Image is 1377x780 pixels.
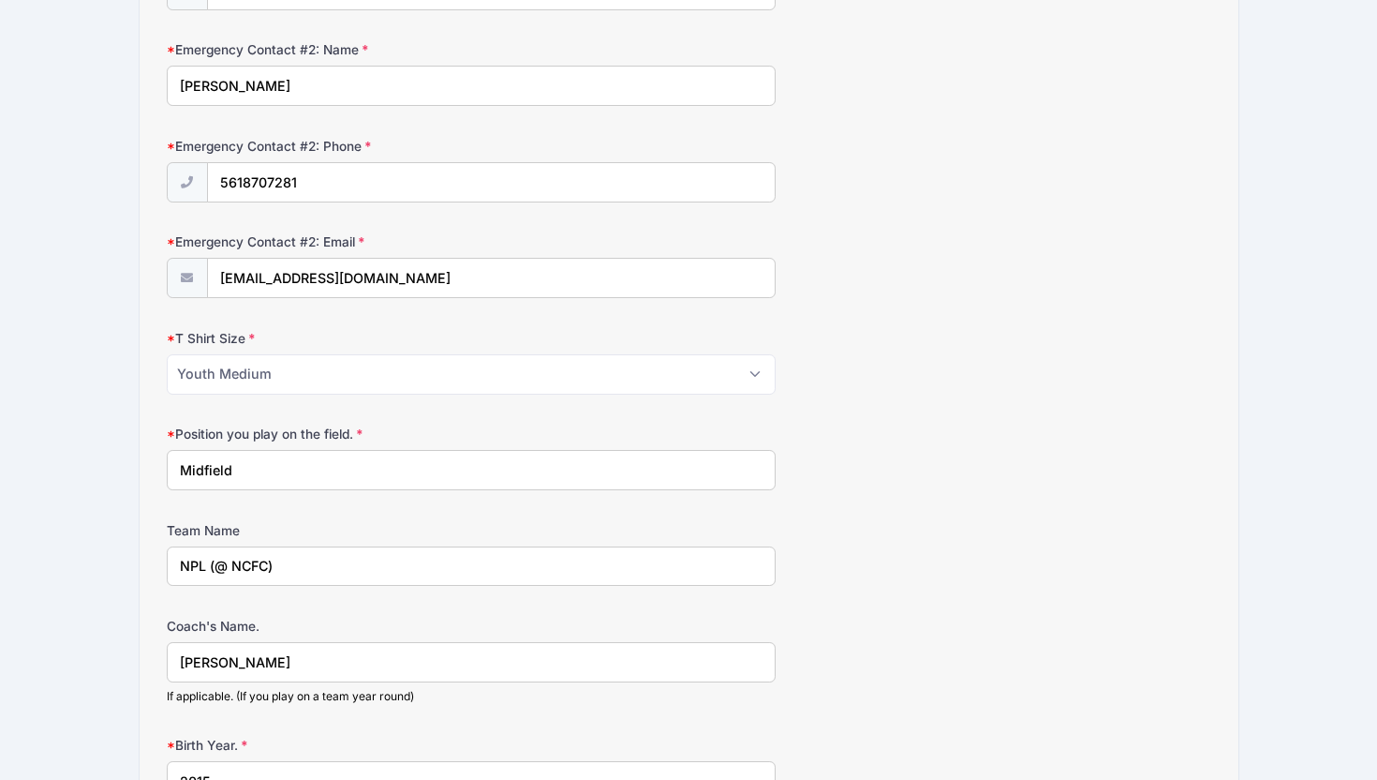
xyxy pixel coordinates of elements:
input: (xxx) xxx-xxxx [207,162,776,202]
label: T Shirt Size [167,329,515,348]
label: Birth Year. [167,736,515,755]
label: Emergency Contact #2: Email [167,232,515,251]
div: If applicable. (If you play on a team year round) [167,688,776,705]
label: Emergency Contact #2: Phone [167,137,515,156]
label: Team Name [167,521,515,540]
label: Position you play on the field. [167,425,515,443]
label: Coach's Name. [167,617,515,636]
label: Emergency Contact #2: Name [167,40,515,59]
input: email@email.com [207,258,776,298]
